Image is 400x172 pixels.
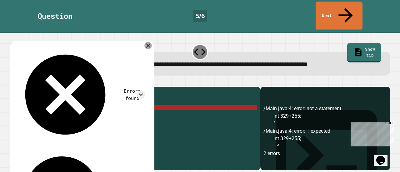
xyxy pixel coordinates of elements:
[347,43,381,63] a: Show tip
[120,87,145,102] div: Errors found
[2,2,43,40] div: Chat with us now!Close
[374,147,394,166] iframe: chat widget
[193,10,207,22] div: 5 / 6
[316,2,362,30] a: Next
[263,105,387,170] div: /Main.java:4: error: not a statement int 329+255; ^ /Main.java:4: error: ';' expected int 329+255...
[348,120,394,146] iframe: chat widget
[37,10,72,22] div: Question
